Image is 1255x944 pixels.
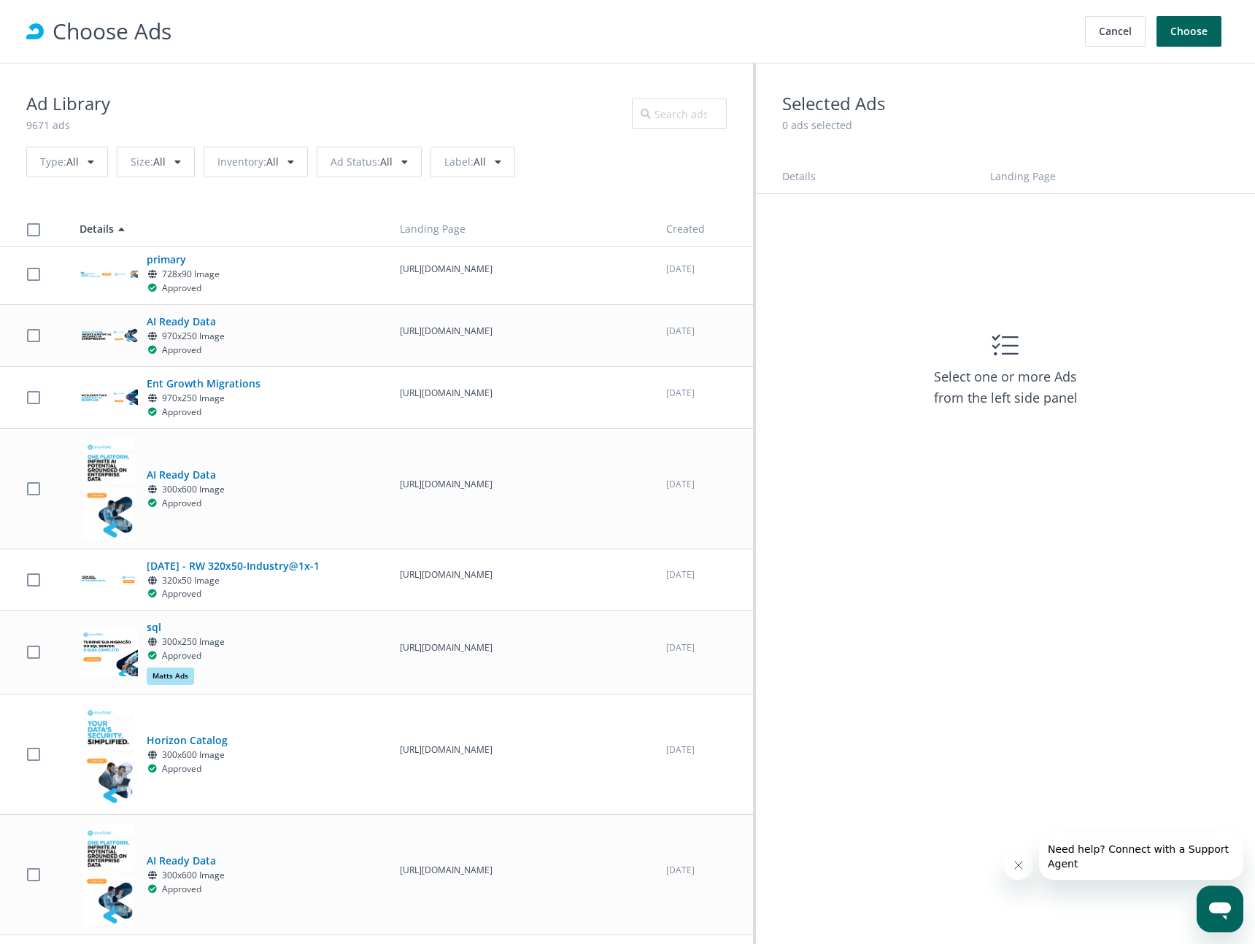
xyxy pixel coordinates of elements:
i: Web [147,576,158,585]
span: Details [782,169,816,183]
div: Approved [147,406,201,419]
span: Horizon Catalog [147,732,329,776]
img: sql [80,628,138,677]
iframe: Message from company [1039,833,1243,880]
div: 320x50 Image [147,574,329,588]
i: Web [147,332,158,341]
img: 2025Aug07 - RW 320x50-Industry@1x-1 [80,575,138,584]
span: AI Ready Data [147,314,329,357]
span: Details [80,222,114,236]
span: sql [147,619,329,684]
span: 0 ads selected [782,118,852,132]
h5: AI Ready Data [147,853,329,869]
i: Web [147,485,158,494]
p: https://www.snowflake.com/en/abm/c/LATAM-Brazil-SQL-SERVER-MIGRATION/?utm_source=rllwrks-abm&utm_... [400,641,640,655]
h3: Select one or more Ads from the left side panel [922,366,1089,408]
iframe: Button to launch messaging window, conversation in progress [1197,886,1243,932]
img: Horizon Catalog [83,703,134,805]
input: Search ads [632,98,727,129]
h5: primary [147,252,329,268]
div: All [26,147,108,177]
iframe: Close message [1004,851,1033,880]
h5: sql [147,619,329,635]
div: 970x250 Image [147,392,329,406]
button: Cancel [1085,16,1146,47]
p: Aug 8, 2025 [666,325,740,338]
div: All [317,147,422,177]
h5: Horizon Catalog [147,732,329,748]
div: Approved [147,497,201,511]
div: Approved [147,762,201,776]
span: Ent Growth Migrations [147,376,329,419]
button: Choose [1156,16,1221,47]
span: primary [147,252,329,295]
p: https://www.snowflake.com/en/abm/u/ai-ml/AI-Ready-Data/?utm_source=rllwrks-abm&utm_medium=display... [400,478,640,492]
div: Approved [147,649,201,663]
p: https://www.snowflake.com/en/abm/u/cybersecurity/horizon-catalog/?utm_source=rllwrks-abm&utm_medi... [400,743,640,757]
span: 9671 ads [26,118,70,132]
p: Aug 7, 2025 [666,568,740,582]
p: Aug 14, 2025 [666,263,740,276]
div: Approved [147,282,201,295]
i: Web [147,638,158,646]
div: RollWorks [26,23,44,40]
div: 300x600 Image [147,869,329,883]
span: Label : [444,155,474,169]
i: Web [147,751,158,759]
div: Approved [147,883,201,897]
div: 300x600 Image [147,483,329,497]
i: Web [147,394,158,403]
h5: [DATE] - RW 320x50-Industry@1x-1 [147,558,329,574]
span: Created [666,222,705,236]
h5: AI Ready Data [147,314,329,330]
div: All [117,147,195,177]
div: 300x250 Image [147,635,329,649]
span: AI Ready Data [147,853,329,897]
span: Landing Page [400,222,466,236]
p: Aug 11, 2025 [666,641,740,655]
span: AI Ready Data [147,467,329,511]
span: Size : [131,155,153,169]
img: AI Ready Data [83,824,134,926]
h1: Choose Ads [53,14,1081,48]
span: Ad Status : [331,155,380,169]
div: 970x250 Image [147,330,329,344]
h2: Selected Ads [782,90,1229,117]
p: https://www.snowflake.com/en/abm/u/ai-ml/AI-Ready-Data/?utm_source=rllwrks-abm&utm_medium=display... [400,325,640,338]
span: Type : [40,155,66,169]
p: Aug 8, 2025 [666,478,740,492]
span: Matts Ads [152,670,188,682]
h5: Ent Growth Migrations [147,376,329,392]
p: https://www.snowflake.com/en/abm/u/ai-ml/ai-westexp/?utm_source=rllwrks-abm&utm_medium=display-ab... [400,568,640,582]
img: Ent Growth Migrations [80,390,138,405]
span: Inventory : [217,155,266,169]
div: 300x600 Image [147,748,329,762]
div: All [204,147,308,177]
div: Approved [147,587,201,601]
i: Web [147,871,158,880]
h5: AI Ready Data [147,467,329,483]
div: All [430,147,515,177]
h2: Ad Library [26,90,110,117]
p: Aug 14, 2025 [666,743,740,757]
p: https://www.snowflake.com/en/abm/enterprise/central/Data-Cloud-Migration/?utm_source=rllwrks-abm&... [400,387,640,401]
p: https://www.snowflake.com/en/abm/u/ai-ml/AI-Ready-Data/?utm_source=rllwrks-abm&utm_medium=display... [400,864,640,878]
i: Web [147,270,158,279]
img: primary [80,271,138,278]
div: Approved [147,344,201,357]
img: AI Ready Data [80,328,138,344]
span: 2025Aug07 - RW 320x50-Industry@1x-1 [147,558,329,602]
div: 728x90 Image [147,268,329,282]
img: AI Ready Data [83,438,134,540]
p: Aug 18, 2025 [666,387,740,401]
p: https://www.snowflake.com/pt_br/abm/emerging-markets/latam/LATAM-FreshPow-Supply-Chain-Analytics-... [400,263,640,276]
span: Landing Page [990,169,1056,183]
p: Aug 8, 2025 [666,864,740,878]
